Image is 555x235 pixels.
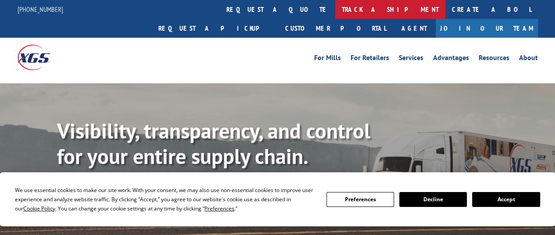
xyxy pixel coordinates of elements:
a: Agent [393,19,436,38]
a: Customer Portal [279,19,393,38]
a: For Mills [314,54,341,64]
b: Visibility, transparency, and control for your entire supply chain. [57,117,370,170]
button: Preferences [326,192,394,207]
span: Preferences [204,205,234,212]
button: Accept [472,192,540,207]
a: About [519,54,538,64]
div: We use essential cookies to make our site work. With your consent, we may also use non-essential ... [15,185,315,213]
a: Join Our Team [436,19,538,38]
a: Advantages [433,54,469,64]
a: For Retailers [351,54,389,64]
a: [PHONE_NUMBER] [18,5,63,14]
a: Resources [479,54,509,64]
span: Cookie Policy [23,205,55,212]
button: Decline [399,192,467,207]
a: Request a pickup [152,19,279,38]
a: Services [399,54,423,64]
